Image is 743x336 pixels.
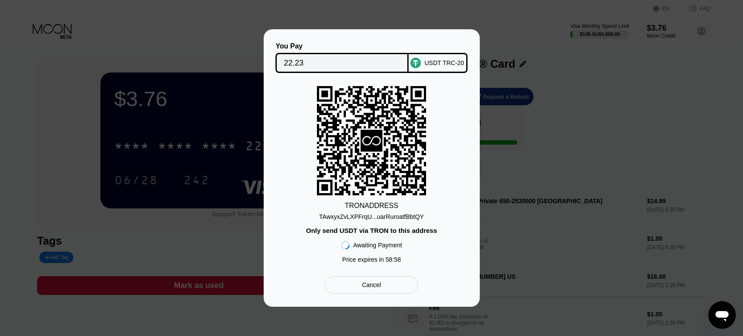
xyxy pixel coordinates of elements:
iframe: Button to launch messaging window [708,301,736,329]
div: You Pay [275,42,409,50]
div: TAwxyxZvLXPFrqU...uarRuroatfBbtQY [319,210,424,220]
div: Only send USDT via TRON to this address [306,227,437,234]
div: Awaiting Payment [353,242,402,249]
div: USDT TRC-20 [424,59,464,66]
div: Price expires in [342,256,401,263]
div: You PayUSDT TRC-20 [277,42,467,73]
div: Cancel [362,281,381,289]
div: TRON ADDRESS [345,202,399,210]
div: Cancel [325,276,418,294]
div: TAwxyxZvLXPFrqU...uarRuroatfBbtQY [319,213,424,220]
span: 58 : 58 [385,256,401,263]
